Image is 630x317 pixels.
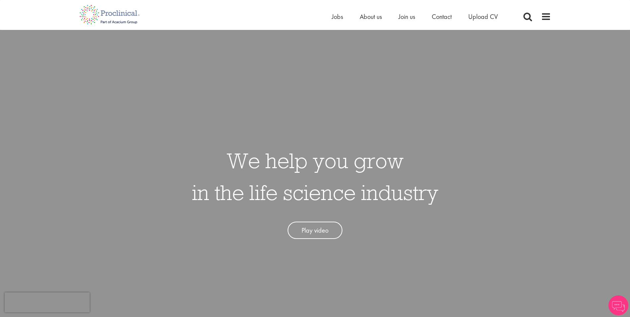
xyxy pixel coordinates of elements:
a: Play video [288,222,342,239]
a: Upload CV [468,12,498,21]
img: Chatbot [608,295,628,315]
a: About us [360,12,382,21]
a: Contact [432,12,452,21]
a: Join us [399,12,415,21]
h1: We help you grow in the life science industry [192,145,438,208]
a: Jobs [332,12,343,21]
